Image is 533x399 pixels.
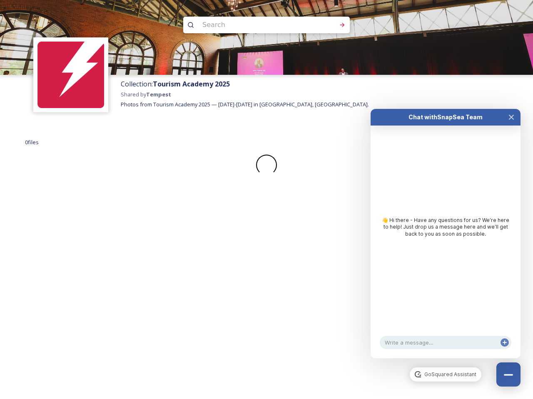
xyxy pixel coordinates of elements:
img: tempest-red-icon-rounded.png [37,42,104,108]
input: Search [198,16,312,34]
button: Close Chat [502,109,521,126]
strong: Tourism Academy 2025 [153,79,230,89]
a: GoSquared Assistant [410,367,481,382]
button: Close Chat [496,362,521,387]
span: Photos from Tourism Academy 2025 — [DATE]-[DATE] in [GEOGRAPHIC_DATA], [GEOGRAPHIC_DATA]. [121,101,369,108]
div: Chat with SnapSea Team [386,113,506,121]
span: Shared by [121,91,171,98]
span: 0 file s [25,138,39,146]
div: 👋 Hi there - Have any questions for us? We’re here to help! Just drop us a message here and we’ll... [379,217,512,237]
strong: Tempest [146,91,171,98]
span: Collection: [121,79,230,89]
